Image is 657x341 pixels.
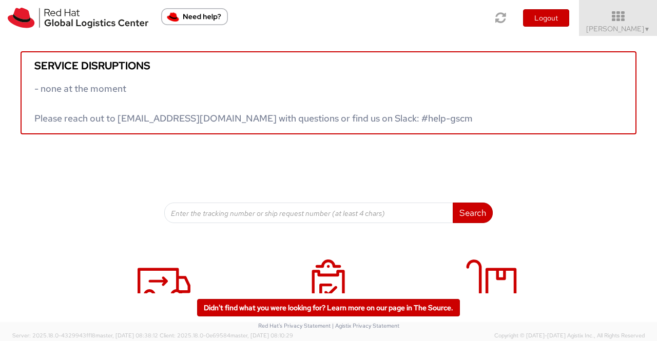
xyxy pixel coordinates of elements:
span: [PERSON_NAME] [586,24,650,33]
a: | Agistix Privacy Statement [332,322,399,329]
button: Need help? [161,8,228,25]
h5: Service disruptions [34,60,623,71]
span: master, [DATE] 08:10:29 [230,332,293,339]
img: rh-logistics-00dfa346123c4ec078e1.svg [8,8,148,28]
span: - none at the moment Please reach out to [EMAIL_ADDRESS][DOMAIN_NAME] with questions or find us o... [34,83,473,124]
span: Copyright © [DATE]-[DATE] Agistix Inc., All Rights Reserved [494,332,645,340]
span: ▼ [644,25,650,33]
a: Didn't find what you were looking for? Learn more on our page in The Source. [197,299,460,316]
a: Red Hat's Privacy Statement [258,322,331,329]
a: Service disruptions - none at the moment Please reach out to [EMAIL_ADDRESS][DOMAIN_NAME] with qu... [21,51,636,134]
button: Logout [523,9,569,27]
span: Server: 2025.18.0-4329943ff18 [12,332,158,339]
span: master, [DATE] 08:38:12 [95,332,158,339]
button: Search [453,203,493,223]
input: Enter the tracking number or ship request number (at least 4 chars) [164,203,453,223]
span: Client: 2025.18.0-0e69584 [160,332,293,339]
